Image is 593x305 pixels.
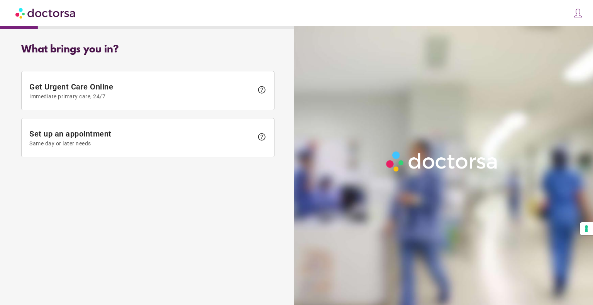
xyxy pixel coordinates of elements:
span: Set up an appointment [29,129,253,147]
img: Logo-Doctorsa-trans-White-partial-flat.png [383,148,502,174]
img: icons8-customer-100.png [573,8,583,19]
span: Same day or later needs [29,140,253,147]
div: What brings you in? [21,44,274,56]
span: help [257,85,266,94]
span: Get Urgent Care Online [29,82,253,99]
span: Immediate primary care, 24/7 [29,93,253,99]
img: Doctorsa.com [15,4,76,22]
button: Your consent preferences for tracking technologies [580,222,593,235]
span: help [257,132,266,142]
